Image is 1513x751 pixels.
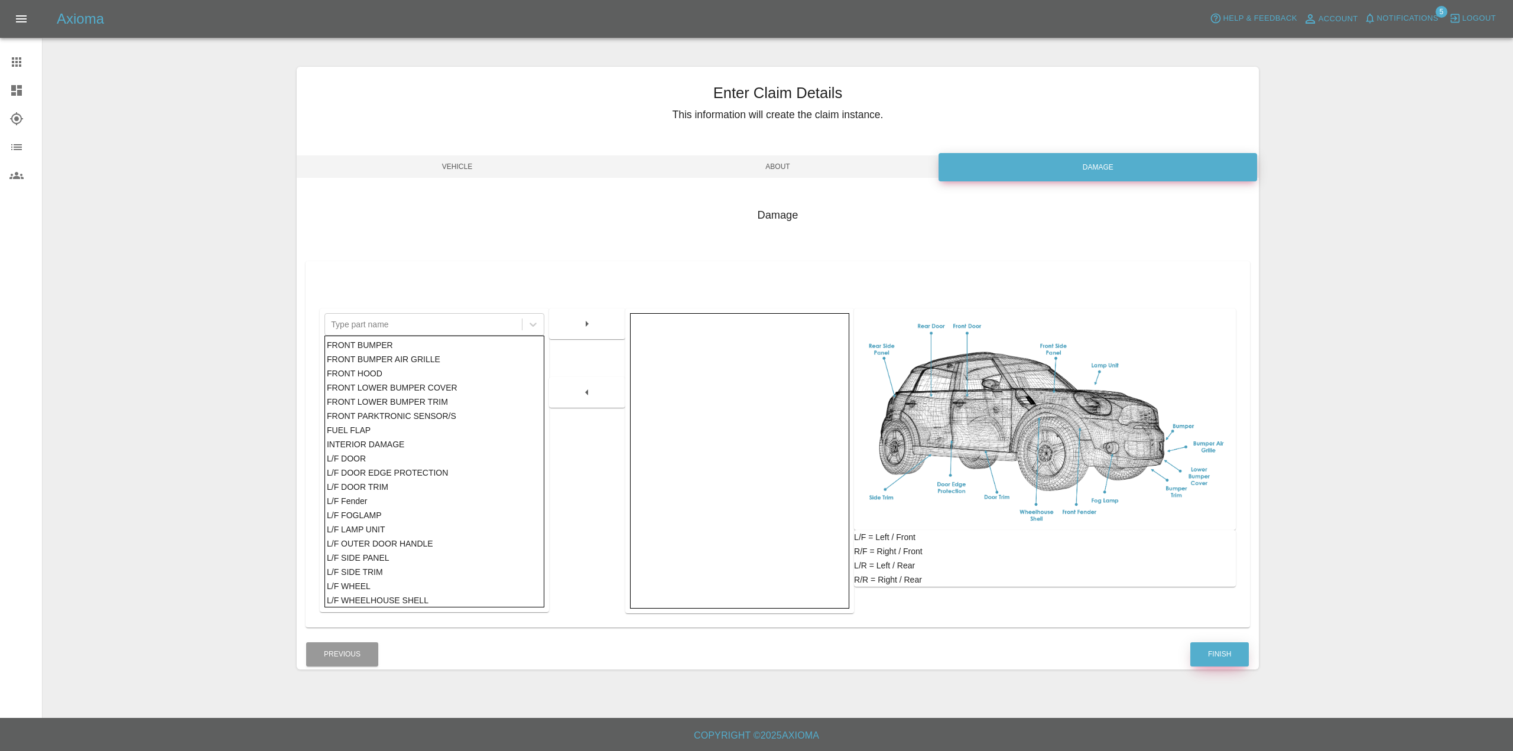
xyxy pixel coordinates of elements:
div: FUEL FLAP [327,423,542,437]
button: Logout [1446,9,1499,28]
div: L/F WHEEL [327,579,542,593]
div: FRONT HOOD [327,366,542,381]
a: Account [1300,9,1361,28]
button: Help & Feedback [1207,9,1300,28]
div: FRONT LOWER BUMPER COVER [327,381,542,395]
button: Notifications [1361,9,1441,28]
h5: Axioma [57,9,104,28]
div: Damage [939,153,1257,181]
div: FRONT BUMPER AIR GRILLE [327,352,542,366]
div: L/F DOOR [327,451,542,466]
div: L/F SIDE TRIM [327,565,542,579]
div: L/F SIDE PANEL [327,551,542,565]
span: 5 [1436,6,1447,18]
div: FRONT BUMPER [327,338,542,352]
span: Logout [1462,12,1496,25]
div: FRONT LOWER BUMPER TRIM [327,395,542,409]
div: L/F DOOR TRIM [327,480,542,494]
span: Vehicle [297,155,617,178]
span: Notifications [1377,12,1439,25]
div: FRONT PARKTRONIC SENSOR/S [327,409,542,423]
span: Help & Feedback [1223,12,1297,25]
h5: This information will create the claim instance. [297,107,1258,122]
div: L/F FOGLAMP [327,508,542,522]
div: L/F OUTER DOOR HANDLE [327,537,542,551]
div: L/F = Left / Front R/F = Right / Front L/R = Left / Rear R/R = Right / Rear [854,530,1236,587]
img: car [859,313,1231,525]
span: About [618,155,938,178]
div: L/F Fender [327,494,542,508]
button: Previous [306,642,378,667]
h4: Damage [306,207,1249,223]
h6: Copyright © 2025 Axioma [9,727,1504,744]
h3: Enter Claim Details [297,82,1258,104]
div: INTERIOR DAMAGE [327,437,542,451]
div: L/F WHEELHOUSE SHELL [327,593,542,607]
div: L/F LAMP UNIT [327,522,542,537]
span: Damage [938,155,1258,178]
div: L/F DOOR EDGE PROTECTION [327,466,542,480]
span: Account [1319,12,1358,26]
button: Finish [1190,642,1249,667]
button: Open drawer [7,5,35,33]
